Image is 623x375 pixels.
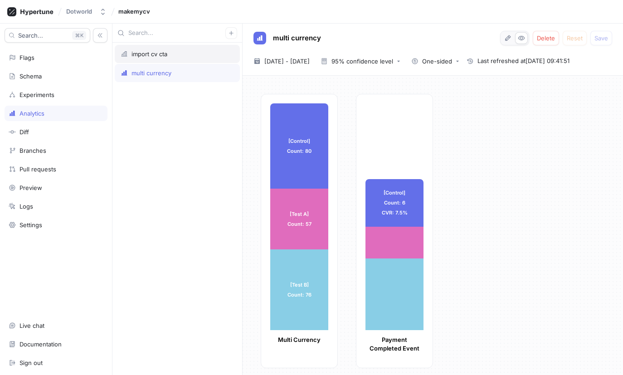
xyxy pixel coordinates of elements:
[408,54,463,68] button: One-sided
[273,34,321,42] span: multi currency
[63,4,110,19] button: Dotworld
[19,110,44,117] div: Analytics
[19,341,62,348] div: Documentation
[365,179,423,227] div: [Control] Count: 6 CVR: 7.5%
[270,189,328,249] div: [Test A] Count: 57
[365,336,423,353] p: Payment Completed Event
[19,147,46,154] div: Branches
[19,221,42,229] div: Settings
[19,73,42,80] div: Schema
[19,91,54,98] div: Experiments
[72,31,86,40] div: K
[537,35,555,41] span: Delete
[563,31,587,45] button: Reset
[19,359,43,366] div: Sign out
[66,8,92,15] div: Dotworld
[270,103,328,189] div: [Control] Count: 80
[270,249,328,330] div: [Test B] Count: 76
[317,54,404,68] button: 95% confidence level
[19,184,42,191] div: Preview
[270,336,328,345] p: Multi Currency
[18,33,43,38] span: Search...
[422,58,452,64] div: One-sided
[19,166,56,173] div: Pull requests
[567,35,583,41] span: Reset
[128,29,225,38] input: Search...
[19,322,44,329] div: Live chat
[264,57,310,66] span: [DATE] - [DATE]
[590,31,612,45] button: Save
[131,69,171,77] div: multi currency
[19,203,33,210] div: Logs
[19,128,29,136] div: Diff
[5,28,90,43] button: Search...K
[331,58,393,64] div: 95% confidence level
[5,336,107,352] a: Documentation
[118,8,150,15] span: makemycv
[19,54,34,61] div: Flags
[477,57,569,66] span: Last refreshed at [DATE] 09:41:51
[533,31,559,45] button: Delete
[594,35,608,41] span: Save
[131,50,167,58] div: import cv cta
